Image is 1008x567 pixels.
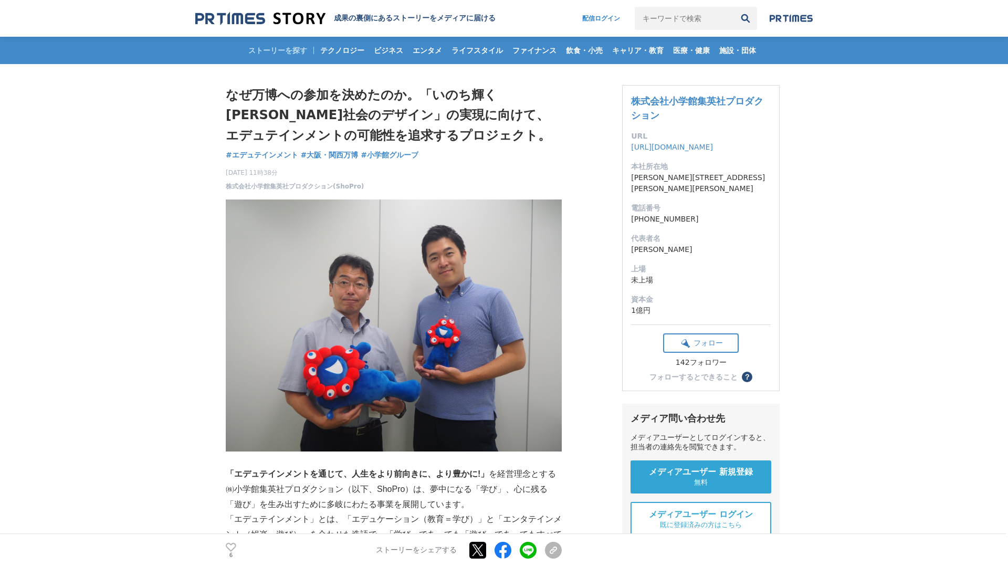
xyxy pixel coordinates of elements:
a: 配信ログイン [572,7,631,30]
img: prtimes [770,14,813,23]
span: #エデュテインメント [226,150,298,160]
a: メディアユーザー 新規登録 無料 [631,460,771,493]
dt: 電話番号 [631,203,771,214]
span: 既に登録済みの方はこちら [660,520,742,530]
span: テクノロジー [316,46,369,55]
button: 検索 [734,7,757,30]
span: エンタメ [408,46,446,55]
a: [URL][DOMAIN_NAME] [631,143,713,151]
p: を経営理念とする㈱小学館集英社プロダクション（以下、ShoPro）は、夢中になる「学び」、心に残る「遊び」を生み出すために多岐にわたる事業を展開しています。 [226,467,562,512]
span: #大阪・関西万博 [301,150,359,160]
a: 医療・健康 [669,37,714,64]
div: 142フォロワー [663,358,739,367]
dt: 代表者名 [631,233,771,244]
span: 医療・健康 [669,46,714,55]
span: ファイナンス [508,46,561,55]
input: キーワードで検索 [635,7,734,30]
div: フォローするとできること [649,373,738,381]
button: フォロー [663,333,739,353]
dt: URL [631,131,771,142]
span: #小学館グループ [361,150,418,160]
span: 無料 [694,478,708,487]
div: メディア問い合わせ先 [631,412,771,425]
dt: 本社所在地 [631,161,771,172]
span: ？ [743,373,751,381]
a: ファイナンス [508,37,561,64]
div: メディアユーザーとしてログインすると、担当者の連絡先を閲覧できます。 [631,433,771,452]
span: 飲食・小売 [562,46,607,55]
a: #小学館グループ [361,150,418,161]
dt: 上場 [631,264,771,275]
dd: [PERSON_NAME] [631,244,771,255]
a: キャリア・教育 [608,37,668,64]
p: 「エデュテインメント」とは、「エデュケーション（教育＝学び）」と「エンタテインメント（娯楽＝遊び）」を合わせた造語で、「学び」であっても「遊び」であってもすべての世代の人たちにとって「楽しい」「... [226,512,562,557]
a: #エデュテインメント [226,150,298,161]
span: ライフスタイル [447,46,507,55]
a: エンタメ [408,37,446,64]
a: 株式会社小学館集英社プロダクション(ShoPro) [226,182,364,191]
a: #大阪・関西万博 [301,150,359,161]
a: メディアユーザー ログイン 既に登録済みの方はこちら [631,502,771,537]
span: 施設・団体 [715,46,760,55]
a: 飲食・小売 [562,37,607,64]
span: キャリア・教育 [608,46,668,55]
img: 成果の裏側にあるストーリーをメディアに届ける [195,12,325,26]
a: 株式会社小学館集英社プロダクション [631,96,763,121]
a: 成果の裏側にあるストーリーをメディアに届ける 成果の裏側にあるストーリーをメディアに届ける [195,12,496,26]
span: ビジネス [370,46,407,55]
a: ライフスタイル [447,37,507,64]
a: 施設・団体 [715,37,760,64]
span: メディアユーザー ログイン [649,509,753,520]
a: テクノロジー [316,37,369,64]
dd: 未上場 [631,275,771,286]
dd: [PHONE_NUMBER] [631,214,771,225]
dd: 1億円 [631,305,771,316]
h1: なぜ万博への参加を決めたのか。「いのち輝く[PERSON_NAME]社会のデザイン」の実現に向けて、エデュテインメントの可能性を追求するプロジェクト。 [226,85,562,145]
p: 6 [226,553,236,558]
h2: 成果の裏側にあるストーリーをメディアに届ける [334,14,496,23]
button: ？ [742,372,752,382]
a: ビジネス [370,37,407,64]
p: ストーリーをシェアする [376,546,457,555]
img: thumbnail_adfc5cd0-8d20-11f0-b40b-51709d18cce7.JPG [226,199,562,451]
strong: 「エデュテインメントを通じて、人生をより前向きに、より豊かに!」 [226,469,489,478]
dd: [PERSON_NAME][STREET_ADDRESS][PERSON_NAME][PERSON_NAME] [631,172,771,194]
span: [DATE] 11時38分 [226,168,364,177]
dt: 資本金 [631,294,771,305]
span: メディアユーザー 新規登録 [649,467,753,478]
